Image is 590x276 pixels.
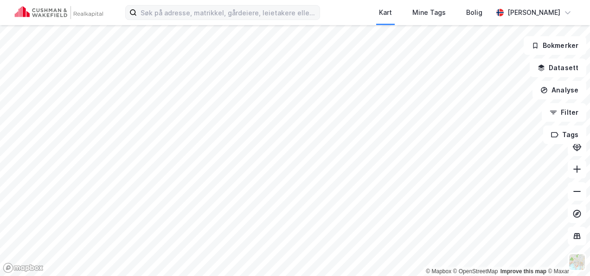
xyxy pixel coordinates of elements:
[542,103,586,122] button: Filter
[426,268,451,275] a: Mapbox
[466,7,482,18] div: Bolig
[544,231,590,276] iframe: Chat Widget
[379,7,392,18] div: Kart
[532,81,586,99] button: Analyse
[15,6,103,19] img: cushman-wakefield-realkapital-logo.202ea83816669bd177139c58696a8fa1.svg
[544,231,590,276] div: Kontrollprogram for chat
[412,7,446,18] div: Mine Tags
[3,263,44,273] a: Mapbox homepage
[524,36,586,55] button: Bokmerker
[543,125,586,144] button: Tags
[137,6,320,20] input: Søk på adresse, matrikkel, gårdeiere, leietakere eller personer
[453,268,498,275] a: OpenStreetMap
[500,268,546,275] a: Improve this map
[507,7,560,18] div: [PERSON_NAME]
[530,59,586,77] button: Datasett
